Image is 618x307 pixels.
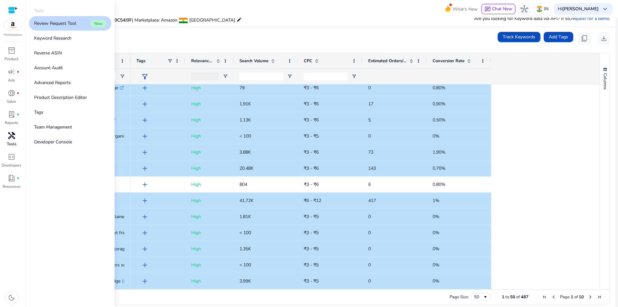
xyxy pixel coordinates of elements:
div: Previous Page [551,294,556,300]
span: ₹3 - ₹6 [304,149,319,155]
p: High [191,113,228,127]
span: 0% [433,230,439,236]
span: of [574,294,578,300]
span: | Marketplace: Amazon [132,17,177,23]
button: Open Filter Menu [223,74,228,79]
span: 1.35K [239,246,251,252]
span: fiber_manual_record [17,177,19,179]
button: Open Filter Menu [120,74,125,79]
span: add [141,84,149,92]
span: Page [560,294,570,300]
span: 0.80% [433,85,445,91]
span: < 100 [239,230,251,236]
span: 1.13K [239,117,251,123]
span: 17 [368,101,373,107]
span: lab_profile [8,110,15,118]
span: ₹3 - ₹5 [304,214,319,220]
button: Track Keywords [498,32,540,42]
p: Product [5,56,18,62]
span: 0% [433,278,439,284]
div: Last Page [597,294,602,300]
span: add [141,261,149,269]
span: 0 [368,278,371,284]
span: 79 [239,85,245,91]
p: Hi [558,7,599,11]
p: Developer Console [34,139,72,145]
span: 20.48K [239,165,254,171]
span: to [505,294,509,300]
button: chatChat Now [482,4,515,14]
span: New [90,20,106,27]
p: High [191,194,228,207]
span: inventory_2 [8,47,15,54]
span: 0.70% [433,165,445,171]
span: 0% [433,246,439,252]
p: Marketplace [4,33,22,37]
span: add [141,132,149,140]
p: Resources [3,184,21,189]
p: Sales [7,99,16,104]
span: fiber_manual_record [17,71,19,73]
span: Relevance Score [191,58,214,64]
p: High [191,242,228,255]
span: add [141,277,149,285]
p: IN [544,3,548,14]
span: ₹3 - ₹5 [304,278,319,284]
span: Estimated Orders/Month [368,58,407,64]
p: High [191,146,228,159]
span: ₹3 - ₹6 [304,117,319,123]
button: hub [518,3,531,15]
p: Tools [34,8,44,14]
span: add [141,165,149,172]
span: ₹3 - ₹5 [304,262,319,268]
span: add [141,229,149,237]
span: ₹3 - ₹5 [304,133,319,139]
span: 1 [502,294,504,300]
span: 0 [368,246,371,252]
span: 6 [368,181,371,187]
span: add [141,245,149,253]
div: 50 [474,294,483,300]
span: handyman [8,132,15,139]
span: Track Keywords [503,34,535,40]
span: add [141,181,149,188]
input: CPC Filter Input [304,72,348,80]
span: ₹3 - ₹6 [304,85,319,91]
button: content_copy [578,32,591,45]
span: 0.90% [433,101,445,107]
b: [PERSON_NAME] [562,6,599,12]
p: High [191,162,228,175]
span: ₹3 - ₹6 [304,101,319,107]
div: Page Size [471,293,490,301]
p: Account Audit [34,64,63,71]
p: Review Request Tool [34,20,76,27]
span: 1.91K [239,101,251,107]
span: 50 [510,294,515,300]
span: < 100 [239,133,251,139]
p: High [191,258,228,272]
span: Conversion Rate [433,58,464,64]
span: ₹6 - ₹12 [304,197,321,204]
span: 804 [239,181,247,187]
span: 5 [368,117,371,123]
span: dark_mode [8,294,15,302]
span: 73 [368,149,373,155]
p: Ads [8,77,15,83]
span: 0 [368,262,371,268]
p: High [191,210,228,223]
p: Developers [2,162,21,168]
p: High [191,226,228,239]
p: High [191,178,228,191]
span: [GEOGRAPHIC_DATA] [189,17,235,23]
button: download [597,32,610,45]
div: Page Size: [450,294,469,300]
span: 0% [433,214,439,220]
p: High [191,274,228,288]
span: add [141,149,149,156]
span: campaign [8,68,15,76]
input: Search Volume Filter Input [239,72,283,80]
p: Keyword Research [34,35,71,42]
span: donut_small [8,89,15,97]
span: of [516,294,520,300]
span: Columns [602,73,608,90]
